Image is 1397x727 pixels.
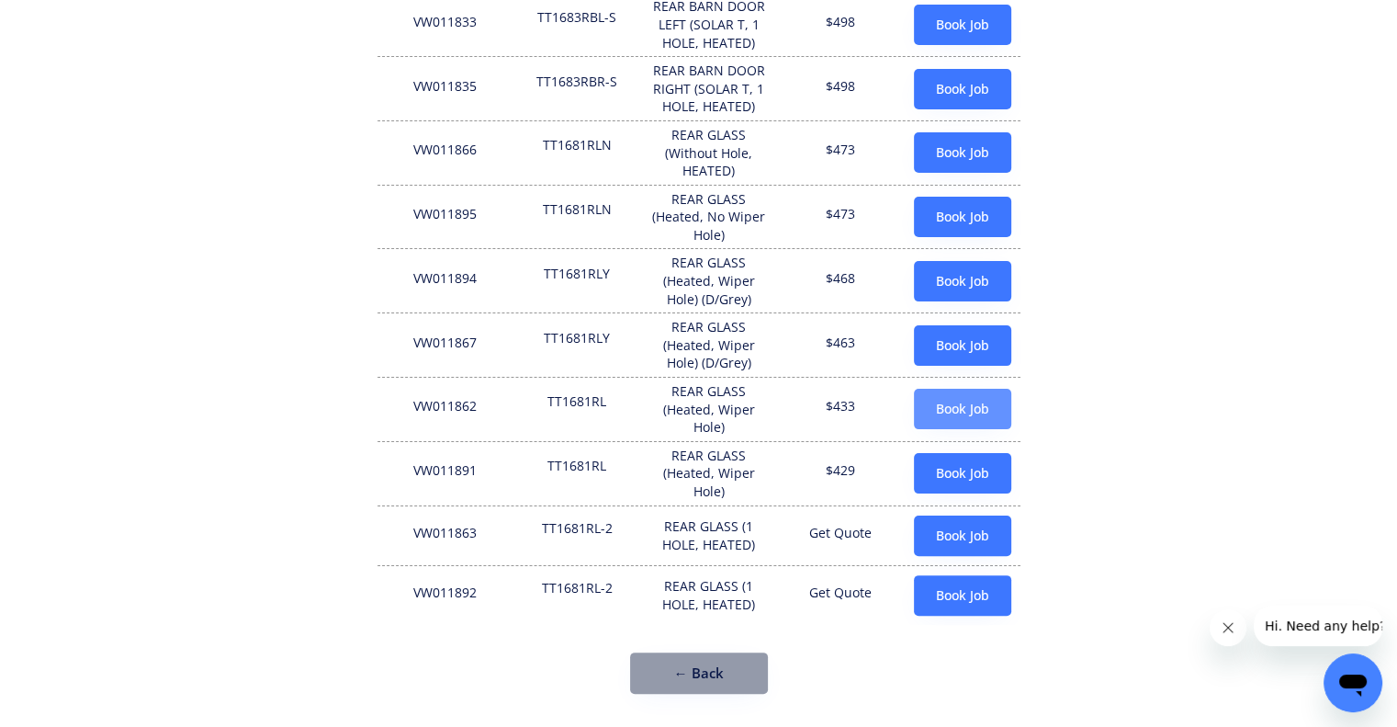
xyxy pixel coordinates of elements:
[387,136,505,169] div: VW011866
[518,519,637,552] div: TT1681RL-2
[914,5,1011,45] button: Book Job
[650,186,769,249] div: REAR GLASS (Heated, No Wiper Hole)
[650,442,769,505] div: REAR GLASS (Heated, Wiper Hole)
[518,392,637,426] div: TT1681RL
[1210,609,1246,646] iframe: Close message
[387,8,505,41] div: VW011833
[518,136,637,169] div: TT1681RLN
[650,378,769,441] div: REAR GLASS (Heated, Wiper Hole)
[782,200,900,233] div: $473
[782,519,900,552] div: Get Quote
[387,200,505,233] div: VW011895
[914,516,1011,556] button: Book Job
[387,265,505,298] div: VW011894
[518,457,637,490] div: TT1681RL
[518,200,637,233] div: TT1681RLN
[650,249,769,312] div: REAR GLASS (Heated, Wiper Hole) (D/Grey)
[518,73,637,106] div: TT1683RBR-S
[650,573,769,618] div: REAR GLASS (1 HOLE, HEATED)
[782,136,900,169] div: $473
[387,519,505,552] div: VW011863
[914,575,1011,616] button: Book Job
[518,265,637,298] div: TT1681RLY
[914,69,1011,109] button: Book Job
[650,121,769,185] div: REAR GLASS (Without Hole, HEATED)
[782,392,900,426] div: $433
[782,579,900,612] div: Get Quote
[782,265,900,298] div: $468
[914,453,1011,494] button: Book Job
[914,325,1011,366] button: Book Job
[782,329,900,362] div: $463
[1324,653,1382,712] iframe: Button to launch messaging window
[518,579,637,612] div: TT1681RL-2
[11,13,132,28] span: Hi. Need any help?
[650,313,769,377] div: REAR GLASS (Heated, Wiper Hole) (D/Grey)
[782,8,900,41] div: $498
[387,73,505,106] div: VW011835
[914,132,1011,173] button: Book Job
[387,457,505,490] div: VW011891
[630,653,768,694] button: ← Back
[914,197,1011,237] button: Book Job
[387,329,505,362] div: VW011867
[387,392,505,426] div: VW011862
[650,513,769,558] div: REAR GLASS (1 HOLE, HEATED)
[518,329,637,362] div: TT1681RLY
[387,579,505,612] div: VW011892
[914,389,1011,429] button: Book Job
[782,457,900,490] div: $429
[914,261,1011,301] button: Book Job
[650,57,769,120] div: REAR BARN DOOR RIGHT (SOLAR T, 1 HOLE, HEATED)
[1254,606,1382,646] iframe: Message from company
[782,73,900,106] div: $498
[518,8,637,41] div: TT1683RBL-S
